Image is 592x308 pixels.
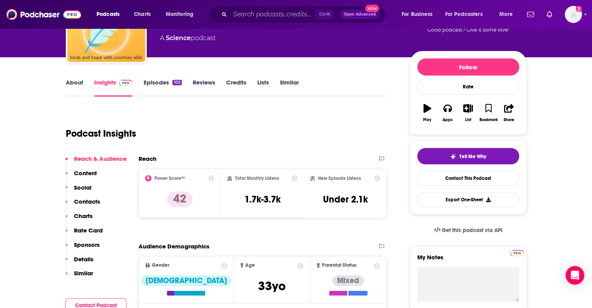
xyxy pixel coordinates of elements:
p: Sponsors [74,241,100,248]
a: Episodes102 [143,79,181,97]
span: Podcasts [97,9,119,20]
img: tell me why sparkle [450,153,456,160]
button: Follow [417,58,519,76]
h1: Podcast Insights [66,128,136,139]
span: Ctrl K [316,9,334,19]
button: Reach & Audience [65,155,126,169]
h3: Under 2.1k [323,194,368,205]
img: User Profile [565,6,582,23]
span: For Business [402,9,432,20]
button: List [458,99,478,127]
button: Export One-Sheet [417,192,519,207]
p: Details [74,255,93,263]
p: Rate Card [74,227,103,234]
button: Show profile menu [565,6,582,23]
label: My Notes [417,253,519,267]
button: open menu [91,8,130,21]
div: Mixed [332,275,364,286]
button: open menu [396,8,442,21]
button: Open AdvancedNew [340,10,379,19]
button: open menu [160,8,204,21]
button: Content [65,169,97,184]
div: A podcast [160,33,216,43]
a: About [66,79,83,97]
div: Apps [443,118,453,122]
a: Science [166,34,191,42]
p: Content [74,169,97,177]
div: Search podcasts, credits, & more... [216,5,393,23]
span: Charts [134,9,151,20]
h2: Total Monthly Listens [235,176,279,181]
span: Get this podcast via API [442,227,502,234]
span: Monitoring [166,9,193,20]
span: More [499,9,513,20]
a: Get this podcast via API [428,221,509,240]
p: 42 [167,192,193,207]
h2: New Episode Listens [318,176,361,181]
img: Podchaser Pro [119,80,133,86]
button: Rate Card [65,227,103,241]
span: Parental Status [322,263,357,268]
a: Pro website [510,249,524,256]
button: open menu [440,8,494,21]
button: open menu [494,8,522,21]
button: Charts [65,212,93,227]
div: Rate [417,79,519,95]
div: [DEMOGRAPHIC_DATA] [141,275,232,286]
p: Reach & Audience [74,155,126,162]
button: Similar [65,269,93,284]
svg: Add a profile image [576,6,582,12]
button: Social [65,184,91,198]
button: Sponsors [65,241,100,255]
span: Gender [152,263,169,268]
button: Play [417,99,437,127]
button: Share [499,99,519,127]
span: Good podcast? Give it some love! [427,27,509,33]
a: Show notifications dropdown [524,8,537,21]
button: Apps [437,99,458,127]
span: Logged in as shcarlos [565,6,582,23]
button: Details [65,255,93,270]
img: Podchaser Pro [510,250,524,256]
a: Charts [129,8,155,21]
div: Play [423,118,431,122]
div: Share [504,118,514,122]
button: tell me why sparkleTell Me Why [417,148,519,164]
a: Similar [280,79,299,97]
img: Podchaser - Follow, Share and Rate Podcasts [6,7,81,22]
span: For Podcasters [445,9,483,20]
button: Bookmark [478,99,499,127]
div: 102 [172,80,181,85]
button: Contacts [65,198,100,212]
p: Charts [74,212,93,220]
span: New [365,5,379,12]
div: Bookmark [479,118,497,122]
span: Tell Me Why [459,153,486,160]
span: 33 yo [258,278,286,294]
p: Similar [74,269,93,277]
p: Contacts [74,198,100,205]
h2: Reach [139,155,156,162]
h2: Power Score™ [155,176,185,181]
p: Social [74,184,91,191]
input: Search podcasts, credits, & more... [230,8,316,21]
h3: 1.7k-3.7k [244,194,281,205]
a: Reviews [193,79,215,97]
a: Lists [257,79,269,97]
a: InsightsPodchaser Pro [94,79,133,97]
div: Open Intercom Messenger [566,266,584,285]
span: Open Advanced [344,12,376,16]
a: Show notifications dropdown [543,8,555,21]
a: Credits [226,79,246,97]
h2: Audience Demographics [139,243,209,250]
div: List [465,118,471,122]
span: Age [245,263,255,268]
a: Contact This Podcast [417,171,519,186]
